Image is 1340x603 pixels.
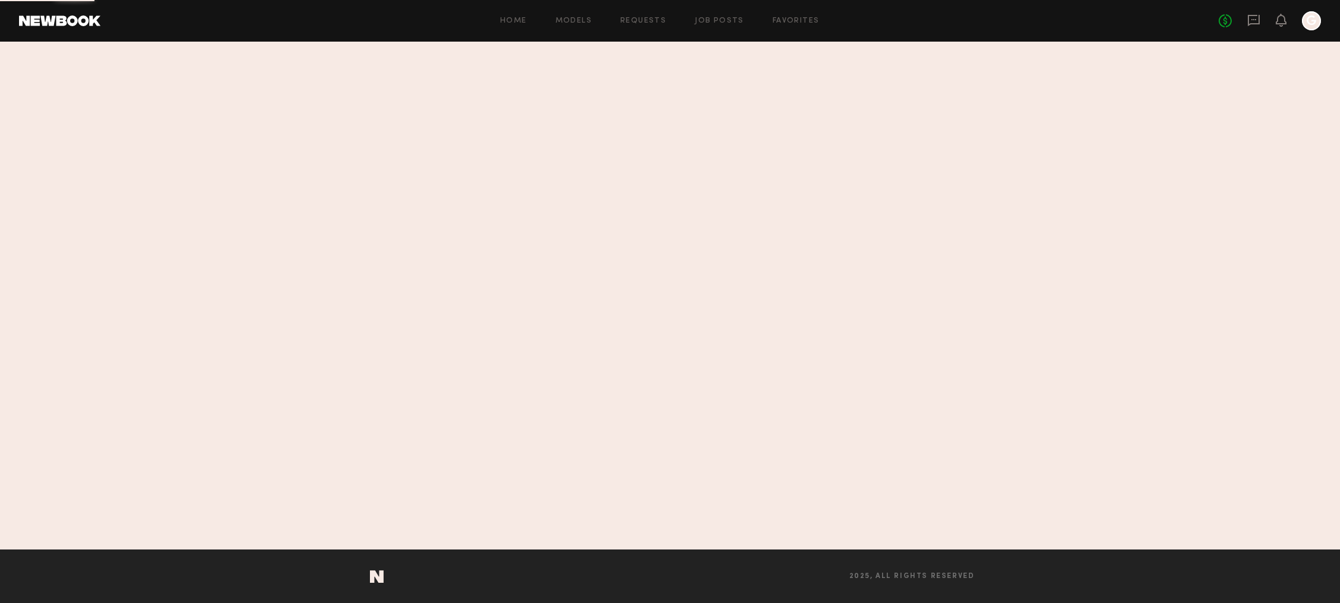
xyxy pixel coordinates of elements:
a: Home [500,17,527,25]
a: Requests [620,17,666,25]
a: G [1302,11,1321,30]
a: Models [556,17,592,25]
span: 2025, all rights reserved [849,573,975,580]
a: Job Posts [695,17,744,25]
a: Favorites [773,17,820,25]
